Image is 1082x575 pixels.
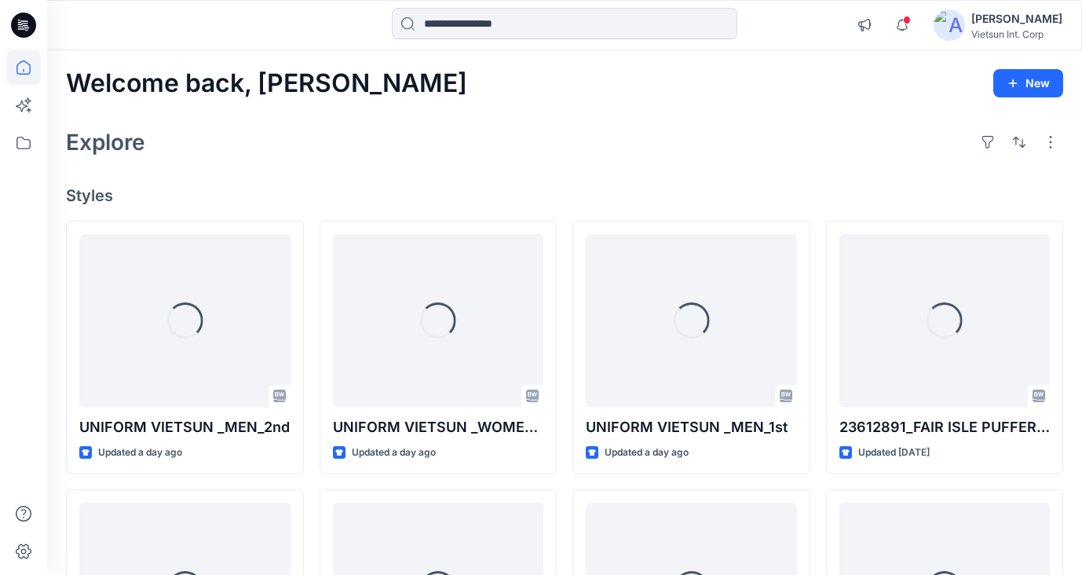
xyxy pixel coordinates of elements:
[971,9,1062,28] div: [PERSON_NAME]
[858,445,930,461] p: Updated [DATE]
[66,130,145,155] h2: Explore
[98,445,182,461] p: Updated a day ago
[333,416,544,438] p: UNIFORM VIETSUN _WOMEN_2nd
[993,69,1063,97] button: New
[79,416,291,438] p: UNIFORM VIETSUN _MEN_2nd
[605,445,689,461] p: Updated a day ago
[839,416,1051,438] p: 23612891_FAIR ISLE PUFFER JACKET
[352,445,436,461] p: Updated a day ago
[586,416,797,438] p: UNIFORM VIETSUN _MEN_1st
[971,28,1062,40] div: Vietsun Int. Corp
[934,9,965,41] img: avatar
[66,186,1063,205] h4: Styles
[66,69,467,98] h2: Welcome back, [PERSON_NAME]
